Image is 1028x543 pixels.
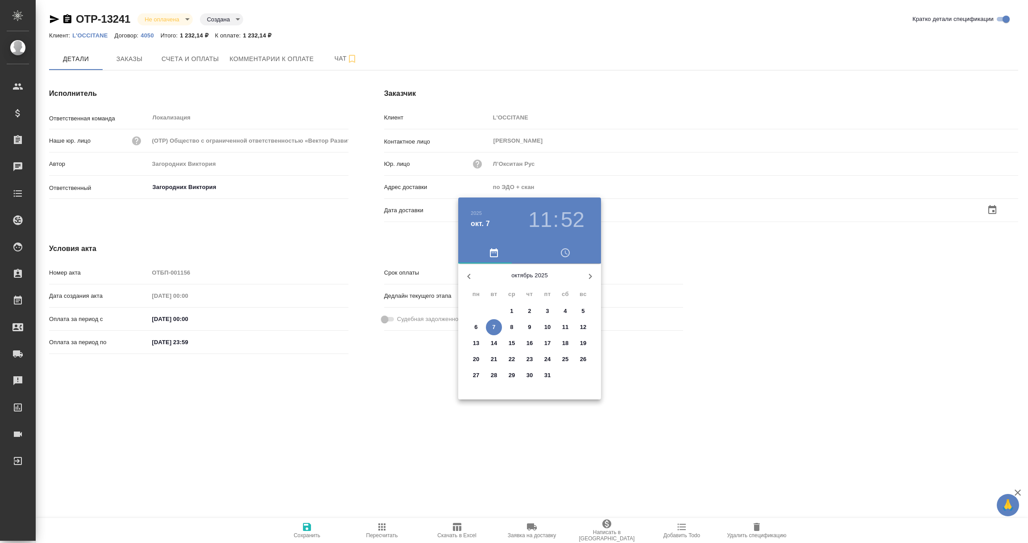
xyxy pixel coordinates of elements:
[580,323,587,332] p: 12
[546,307,549,316] p: 3
[522,303,538,319] button: 2
[522,335,538,351] button: 16
[468,290,484,299] span: пн
[468,319,484,335] button: 6
[539,351,555,367] button: 24
[539,335,555,351] button: 17
[575,303,591,319] button: 5
[504,335,520,351] button: 15
[575,335,591,351] button: 19
[491,355,497,364] p: 21
[561,207,584,232] button: 52
[528,307,531,316] p: 2
[557,351,573,367] button: 25
[526,371,533,380] p: 30
[504,319,520,335] button: 8
[557,335,573,351] button: 18
[557,319,573,335] button: 11
[539,319,555,335] button: 10
[526,339,533,348] p: 16
[509,355,515,364] p: 22
[564,307,567,316] p: 4
[522,351,538,367] button: 23
[510,307,513,316] p: 1
[575,290,591,299] span: вс
[471,218,490,229] button: окт. 7
[504,303,520,319] button: 1
[539,290,555,299] span: пт
[580,339,587,348] p: 19
[510,323,513,332] p: 8
[473,371,480,380] p: 27
[528,207,552,232] button: 11
[528,323,531,332] p: 9
[468,351,484,367] button: 20
[526,355,533,364] p: 23
[522,319,538,335] button: 9
[575,351,591,367] button: 26
[575,319,591,335] button: 12
[474,323,477,332] p: 6
[486,319,502,335] button: 7
[468,367,484,383] button: 27
[509,339,515,348] p: 15
[553,207,559,232] h3: :
[580,355,587,364] p: 26
[473,355,480,364] p: 20
[504,290,520,299] span: ср
[544,355,551,364] p: 24
[539,367,555,383] button: 31
[491,339,497,348] p: 14
[509,371,515,380] p: 29
[557,303,573,319] button: 4
[539,303,555,319] button: 3
[471,210,482,216] button: 2025
[522,367,538,383] button: 30
[486,367,502,383] button: 28
[544,323,551,332] p: 10
[522,290,538,299] span: чт
[473,339,480,348] p: 13
[557,290,573,299] span: сб
[468,335,484,351] button: 13
[562,355,569,364] p: 25
[492,323,495,332] p: 7
[544,371,551,380] p: 31
[486,351,502,367] button: 21
[491,371,497,380] p: 28
[504,367,520,383] button: 29
[486,335,502,351] button: 14
[544,339,551,348] p: 17
[562,339,569,348] p: 18
[562,323,569,332] p: 11
[480,271,580,280] p: октябрь 2025
[581,307,584,316] p: 5
[504,351,520,367] button: 22
[486,290,502,299] span: вт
